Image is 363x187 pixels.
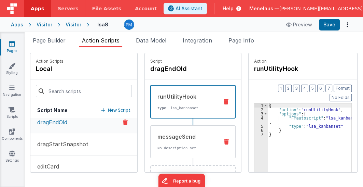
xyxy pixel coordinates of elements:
[136,37,166,44] span: Data Model
[282,19,316,30] button: Preview
[157,133,218,141] div: messageSend
[150,64,236,74] h4: dragEndOld
[92,5,122,12] span: File Assets
[301,85,308,92] button: 4
[293,85,300,92] button: 3
[254,116,268,124] div: 4
[317,85,324,92] button: 6
[157,92,217,101] div: runUtilityHook
[66,21,81,28] div: Visitor
[254,103,268,108] div: 1
[82,37,120,44] span: Action Scripts
[164,3,207,14] button: AI Assistant
[30,155,137,178] button: editCard
[223,5,234,12] span: Help
[157,105,217,111] p: : lsa_kanbanset
[124,20,134,29] img: a12ed5ba5769bda9d2665f51d2850528
[319,19,340,30] button: Save
[249,5,279,12] span: Menelaus —
[254,112,268,116] div: 3
[11,21,23,28] div: Apps
[33,37,66,44] span: Page Builder
[150,59,236,64] p: Script
[33,162,59,171] p: editCard
[30,111,137,133] button: dragEndOld
[36,59,64,64] p: Action Scripts
[97,22,108,27] h4: lsa8
[33,118,67,126] p: dragEndOld
[228,37,254,44] span: Page Info
[254,128,268,132] div: 6
[254,64,352,74] h4: runUtilityHook
[30,133,137,155] button: dragStartSnapshot
[254,132,268,136] div: 7
[58,5,78,12] span: Servers
[278,85,284,92] button: 1
[36,64,64,74] h4: local
[37,21,52,28] div: Visitor
[108,107,130,114] p: New Script
[36,85,132,97] input: Search scripts
[254,59,352,64] p: Action
[183,37,212,44] span: Integration
[165,171,191,179] p: Add action
[37,107,68,114] h5: Script Name
[33,140,88,148] p: dragStartSnapshot
[101,107,130,114] button: New Script
[285,85,292,92] button: 2
[309,85,316,92] button: 5
[254,124,268,128] div: 5
[157,146,218,151] p: No description set
[330,94,352,101] button: No Folds
[334,85,352,92] button: Format
[325,85,332,92] button: 7
[31,5,44,12] span: Apps
[157,106,166,110] strong: type
[176,5,203,12] span: AI Assistant
[343,20,352,29] button: Options
[254,108,268,112] div: 2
